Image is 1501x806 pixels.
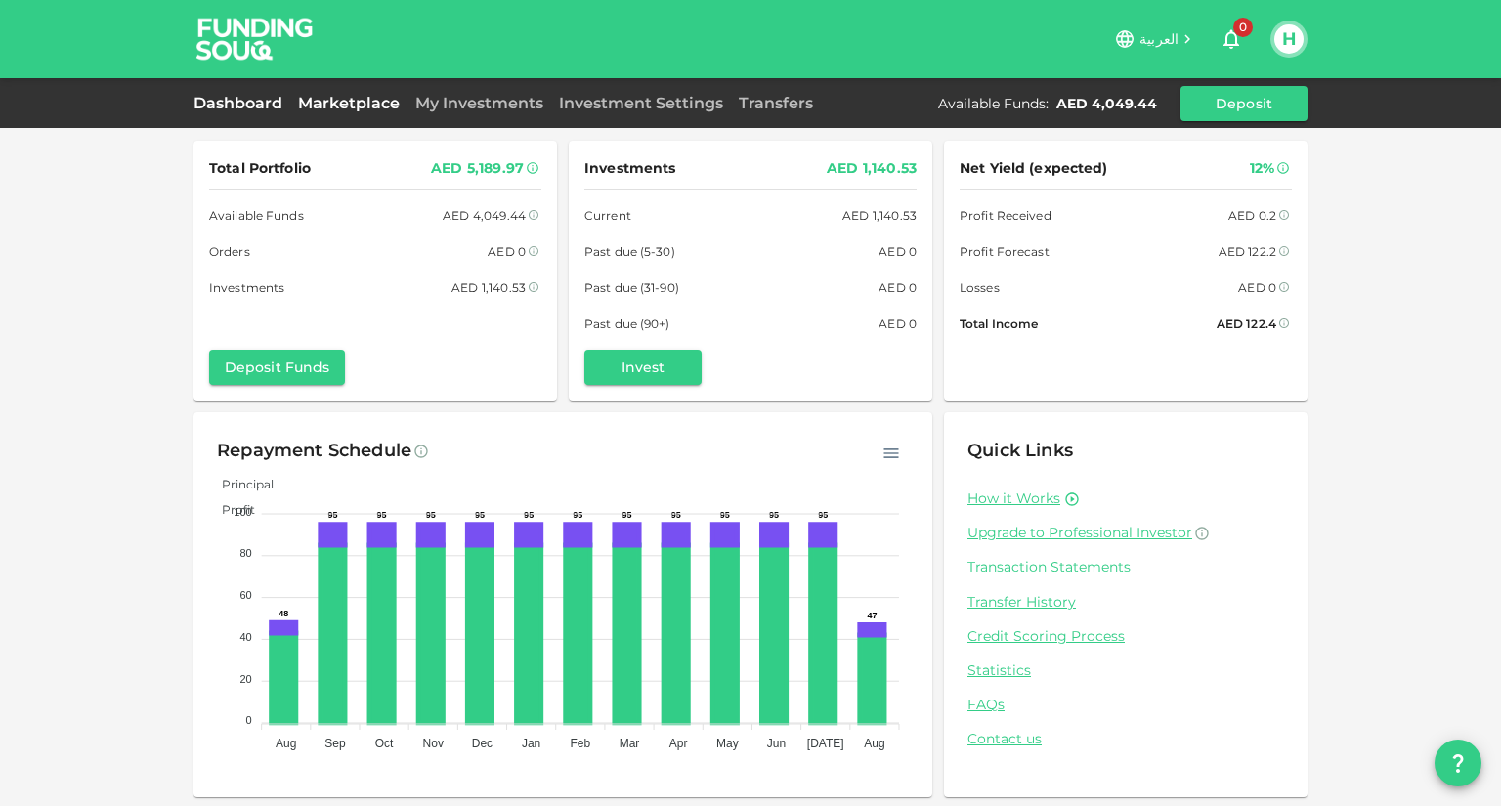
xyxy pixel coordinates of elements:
[1217,314,1276,334] div: AED 122.4
[1139,30,1179,48] span: العربية
[938,94,1049,113] div: Available Funds :
[488,241,526,262] div: AED 0
[827,156,917,181] div: AED 1,140.53
[1274,24,1304,54] button: H
[1180,86,1308,121] button: Deposit
[731,94,821,112] a: Transfers
[879,314,917,334] div: AED 0
[193,94,290,112] a: Dashboard
[207,477,274,491] span: Principal
[584,350,702,385] button: Invest
[960,241,1050,262] span: Profit Forecast
[716,737,739,750] tspan: May
[960,205,1051,226] span: Profit Received
[960,314,1038,334] span: Total Income
[375,737,394,750] tspan: Oct
[407,94,551,112] a: My Investments
[967,489,1060,508] a: How it Works
[443,205,526,226] div: AED 4,049.44
[431,156,524,181] div: AED 5,189.97
[967,627,1284,646] a: Credit Scoring Process
[324,737,346,750] tspan: Sep
[967,440,1073,461] span: Quick Links
[423,737,444,750] tspan: Nov
[570,737,590,750] tspan: Feb
[209,350,345,385] button: Deposit Funds
[584,314,670,334] span: Past due (90+)
[879,277,917,298] div: AED 0
[960,156,1108,181] span: Net Yield (expected)
[209,156,311,181] span: Total Portfolio
[967,730,1284,748] a: Contact us
[1250,156,1274,181] div: 12%
[276,737,296,750] tspan: Aug
[767,737,786,750] tspan: Jun
[669,737,688,750] tspan: Apr
[1056,94,1157,113] div: AED 4,049.44
[584,156,675,181] span: Investments
[967,558,1284,576] a: Transaction Statements
[239,631,251,643] tspan: 40
[864,737,884,750] tspan: Aug
[584,277,679,298] span: Past due (31-90)
[967,661,1284,680] a: Statistics
[472,737,493,750] tspan: Dec
[967,524,1284,542] a: Upgrade to Professional Investor
[209,277,284,298] span: Investments
[584,205,631,226] span: Current
[960,277,1000,298] span: Losses
[842,205,917,226] div: AED 1,140.53
[967,696,1284,714] a: FAQs
[1233,18,1253,37] span: 0
[807,737,844,750] tspan: [DATE]
[217,436,411,467] div: Repayment Schedule
[620,737,640,750] tspan: Mar
[1435,740,1481,786] button: question
[239,673,251,685] tspan: 20
[290,94,407,112] a: Marketplace
[967,524,1192,541] span: Upgrade to Professional Investor
[1212,20,1251,59] button: 0
[234,506,251,518] tspan: 100
[1219,241,1276,262] div: AED 122.2
[967,593,1284,612] a: Transfer History
[879,241,917,262] div: AED 0
[1228,205,1276,226] div: AED 0.2
[239,547,251,559] tspan: 80
[522,737,540,750] tspan: Jan
[584,241,675,262] span: Past due (5-30)
[551,94,731,112] a: Investment Settings
[1238,277,1276,298] div: AED 0
[451,277,526,298] div: AED 1,140.53
[207,502,255,517] span: Profit
[246,714,252,726] tspan: 0
[239,589,251,601] tspan: 60
[209,241,250,262] span: Orders
[209,205,304,226] span: Available Funds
